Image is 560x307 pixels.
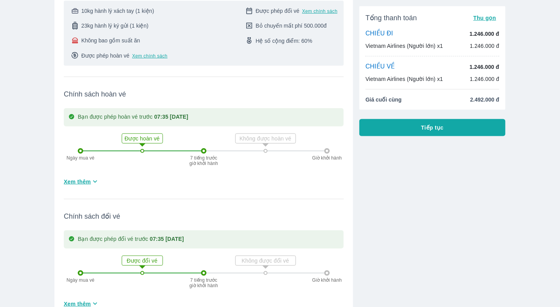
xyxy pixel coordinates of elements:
[78,113,188,122] p: Bạn được phép hoàn vé trước
[366,42,443,50] p: Vietnam Airlines (Người lớn) x1
[470,75,499,83] p: 1.246.000 đ
[81,7,154,15] span: 10kg hành lý xách tay (1 kiện)
[473,15,496,21] span: Thu gọn
[366,30,393,38] p: CHIỀU ĐI
[154,114,189,120] strong: 07:35 [DATE]
[132,53,168,59] button: Xem chính sách
[63,155,98,161] p: Ngày mua vé
[81,22,149,30] span: 23kg hành lý ký gửi (1 kiện)
[302,8,338,14] button: Xem chính sách
[188,155,219,166] p: 7 tiếng trước giờ khởi hành
[81,52,129,60] span: Được phép hoàn vé
[310,277,345,283] p: Giờ khởi hành
[188,277,219,288] p: 7 tiếng trước giờ khởi hành
[255,22,327,30] span: Bỏ chuyến mất phí 500.000đ
[366,13,417,23] span: Tổng thanh toán
[123,257,162,265] p: Được đổi vé
[61,175,102,188] button: Xem thêm
[236,135,295,142] p: Không được hoàn vé
[470,63,499,71] p: 1.246.000 đ
[78,235,184,244] p: Bạn được phép đổi vé trước
[123,135,162,142] p: Được hoàn vé
[366,63,395,71] p: CHIỀU VỀ
[366,96,402,104] span: Giá cuối cùng
[64,178,91,186] span: Xem thêm
[255,37,312,45] span: Hệ số cộng điểm: 60%
[359,119,506,136] button: Tiếp tục
[470,42,499,50] p: 1.246.000 đ
[421,124,444,132] span: Tiếp tục
[366,75,443,83] p: Vietnam Airlines (Người lớn) x1
[255,7,299,15] span: Được phép đổi vé
[64,212,344,221] span: Chính sách đổi vé
[310,155,345,161] p: Giờ khởi hành
[150,236,184,242] strong: 07:35 [DATE]
[64,89,344,99] span: Chính sách hoàn vé
[63,277,98,283] p: Ngày mua vé
[470,12,499,23] button: Thu gọn
[81,37,140,44] span: Không bao gồm suất ăn
[236,257,295,265] p: Không được đổi vé
[470,30,499,38] p: 1.246.000 đ
[470,96,499,104] span: 2.492.000 đ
